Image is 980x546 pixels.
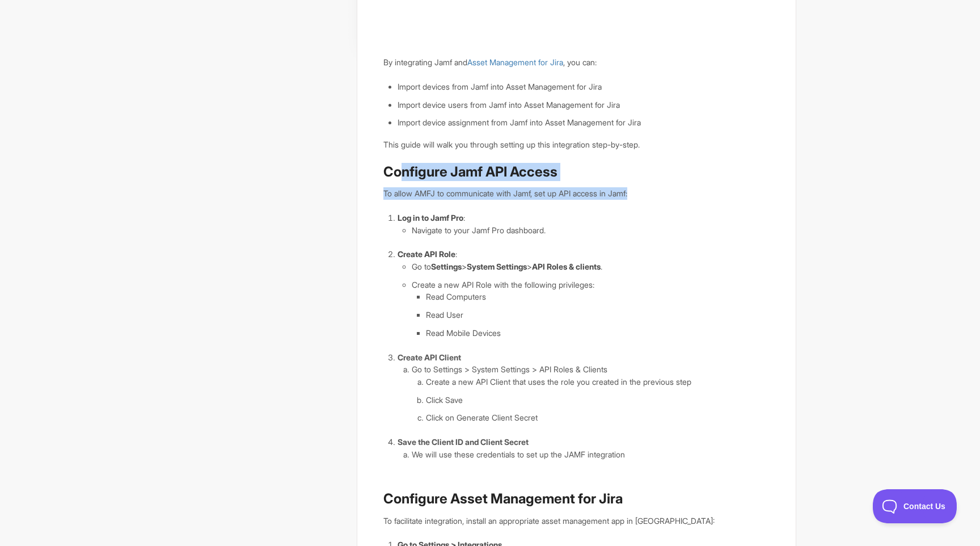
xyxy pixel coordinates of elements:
[398,116,770,129] li: Import device assignment from Jamf into Asset Management for Jira
[426,309,770,321] li: Read User
[398,249,455,259] strong: Create API Role
[383,187,770,200] p: To allow AMFJ to communicate with Jamf, set up API access in Jamf:
[398,99,770,111] li: Import device users from Jamf into Asset Management for Jira
[383,515,770,527] p: To facilitate integration, install an appropriate asset management app in [GEOGRAPHIC_DATA]:
[873,489,957,523] iframe: Toggle Customer Support
[412,448,770,461] li: We will use these credentials to set up the JAMF integration
[426,376,770,388] li: Create a new API Client that uses the role you created in the previous step
[398,437,529,447] b: Save the Client ID and Client Secret
[383,56,770,69] p: By integrating Jamf and , you can:
[398,213,463,222] strong: Log in to Jamf Pro
[426,411,770,424] li: Click on Generate Client Secret
[383,138,770,151] p: This guide will walk you through setting up this integration step-by-step.
[383,490,770,508] h2: Configure Asset Management for Jira
[383,163,770,181] h2: Configure Jamf API Access
[426,394,770,406] li: Click Save
[412,279,770,339] li: Create a new API Role with the following privileges:
[398,352,461,362] b: Create API Client
[412,261,770,273] li: Go to > > .
[426,291,770,303] li: Read Computers
[467,57,563,67] a: Asset Management for Jira
[412,363,770,424] li: Go to Settings > System Settings > API Roles & Clients
[398,81,770,93] li: Import devices from Jamf into Asset Management for Jira
[412,224,770,237] li: Navigate to your Jamf Pro dashboard.
[431,262,462,271] strong: Settings
[398,248,770,339] li: :
[426,327,770,339] li: Read Mobile Devices
[398,212,770,236] li: :
[532,262,601,271] strong: API Roles & clients
[467,262,527,271] strong: System Settings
